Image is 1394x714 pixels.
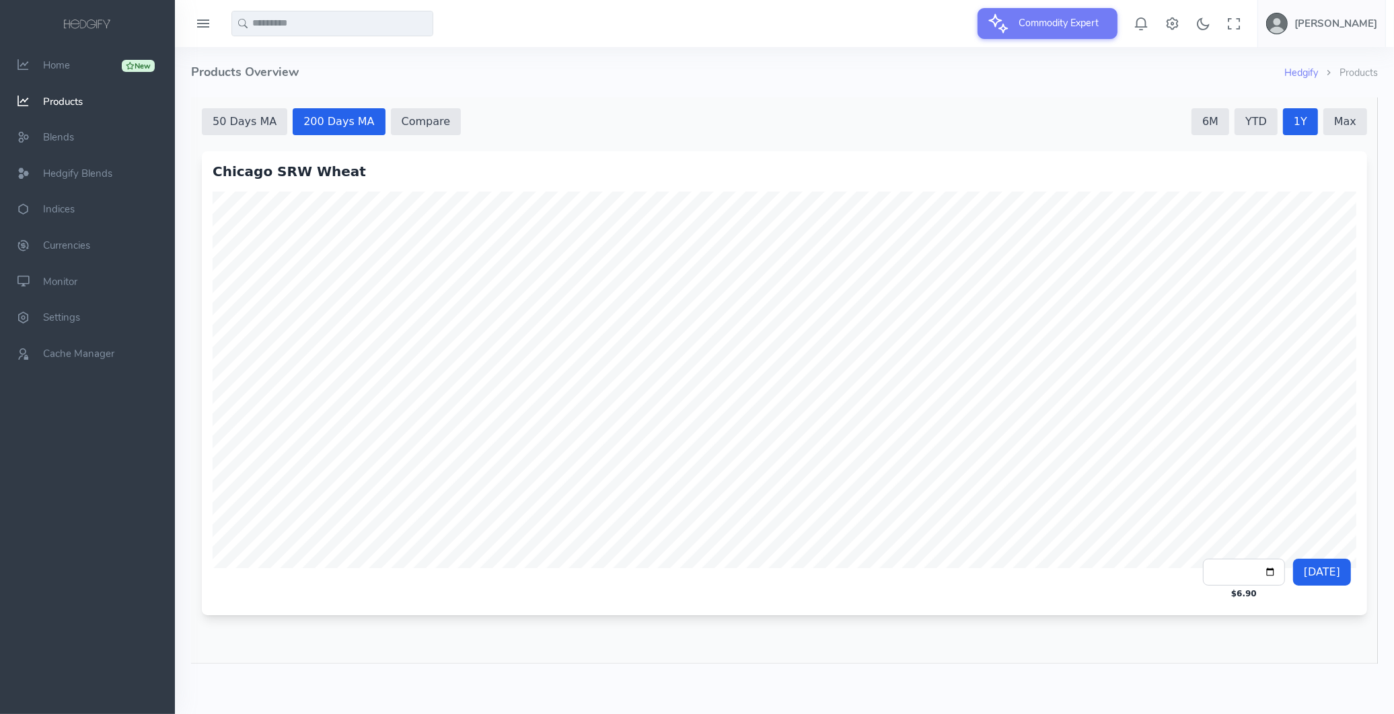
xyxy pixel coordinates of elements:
button: Commodity Expert [978,8,1117,39]
span: Settings [43,311,80,324]
span: Cache Manager [43,347,114,360]
span: Monitor [43,275,77,288]
button: Compare [200,11,270,38]
span: Products [43,95,83,108]
span: Indices [43,203,75,216]
button: Max [1132,11,1176,38]
button: 6M [1000,11,1038,38]
a: Hedgify [1284,66,1318,79]
button: 50 Days MA [11,11,96,38]
h2: Chicago SRW Wheat [22,65,1165,83]
button: 1Y [1092,11,1127,38]
button: [DATE] [1102,461,1160,488]
button: YTD [1043,11,1087,38]
li: Products [1318,66,1378,81]
div: $6.90 [1040,491,1066,502]
h4: Products Overview [191,47,1284,97]
img: user-image [1266,13,1288,34]
span: Blends [43,130,74,144]
button: 200 Days MA [102,11,194,38]
h5: [PERSON_NAME] [1294,18,1377,29]
span: Home [43,58,70,72]
span: Hedgify Blends [43,167,112,180]
a: Commodity Expert [978,16,1117,30]
span: Commodity Expert [1011,8,1107,38]
div: New [122,60,155,72]
img: logo [61,17,114,32]
span: Currencies [43,239,90,252]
